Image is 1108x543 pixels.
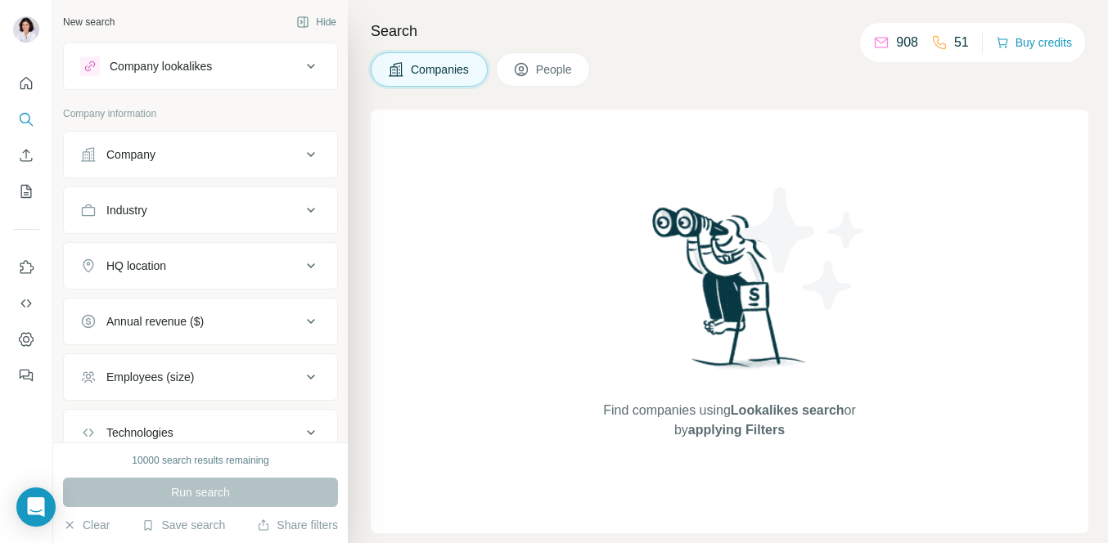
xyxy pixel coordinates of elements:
p: Company information [63,106,338,121]
button: Company lookalikes [64,47,337,86]
div: Company lookalikes [110,58,212,74]
span: applying Filters [688,423,785,437]
button: Company [64,135,337,174]
div: Industry [106,202,147,218]
div: Employees (size) [106,369,194,385]
button: Dashboard [13,325,39,354]
button: Feedback [13,361,39,390]
button: Hide [285,10,348,34]
button: Enrich CSV [13,141,39,170]
span: Companies [411,61,471,78]
div: HQ location [106,258,166,274]
button: Employees (size) [64,357,337,397]
div: 10000 search results remaining [132,453,268,468]
div: Company [106,146,155,163]
span: Find companies using or by [598,401,860,440]
button: My lists [13,177,39,206]
div: Annual revenue ($) [106,313,204,330]
img: Avatar [13,16,39,43]
h4: Search [371,20,1088,43]
img: Surfe Illustration - Stars [730,175,877,322]
p: 51 [954,33,969,52]
button: Buy credits [996,31,1072,54]
img: Surfe Illustration - Woman searching with binoculars [645,203,815,385]
button: HQ location [64,246,337,285]
button: Industry [64,191,337,230]
div: Open Intercom Messenger [16,487,56,527]
button: Clear [63,517,110,533]
button: Annual revenue ($) [64,302,337,341]
button: Share filters [257,517,338,533]
button: Save search [142,517,225,533]
span: Lookalikes search [731,403,845,417]
div: New search [63,15,115,29]
button: Quick start [13,69,39,98]
button: Use Surfe on LinkedIn [13,253,39,282]
div: Technologies [106,424,173,441]
button: Technologies [64,413,337,452]
span: People [536,61,574,78]
button: Search [13,105,39,134]
button: Use Surfe API [13,289,39,318]
p: 908 [896,33,918,52]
